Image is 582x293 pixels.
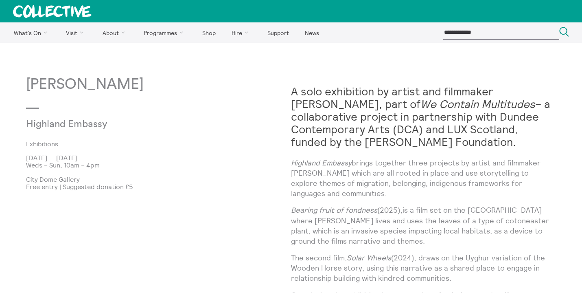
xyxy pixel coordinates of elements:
[291,205,377,215] em: Bearing fruit of fondness
[137,22,194,43] a: Programmes
[26,176,291,183] p: City Dome Gallery
[59,22,94,43] a: Visit
[7,22,57,43] a: What's On
[420,97,535,111] em: We Contain Multitudes
[291,158,352,167] em: Highland Embassy
[225,22,259,43] a: Hire
[26,161,291,169] p: Weds – Sun, 10am – 4pm
[95,22,135,43] a: About
[291,158,556,199] p: brings together three projects by artist and filmmaker [PERSON_NAME] which are all rooted in plac...
[298,22,326,43] a: News
[291,205,556,246] p: (2025) is a film set on the [GEOGRAPHIC_DATA] where [PERSON_NAME] lives and uses the leaves of a ...
[260,22,296,43] a: Support
[26,154,291,161] p: [DATE] — [DATE]
[400,205,403,215] em: ,
[195,22,223,43] a: Shop
[26,76,291,93] p: [PERSON_NAME]
[291,253,556,284] p: The second film, (2024), draws on the Uyghur variation of the Wooden Horse story, using this narr...
[347,253,391,262] em: Solar Wheels
[291,84,550,149] strong: A solo exhibition by artist and filmmaker [PERSON_NAME], part of – a collaborative project in par...
[26,119,203,130] p: Highland Embassy
[26,140,278,148] a: Exhibitions
[26,183,291,190] p: Free entry | Suggested donation £5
